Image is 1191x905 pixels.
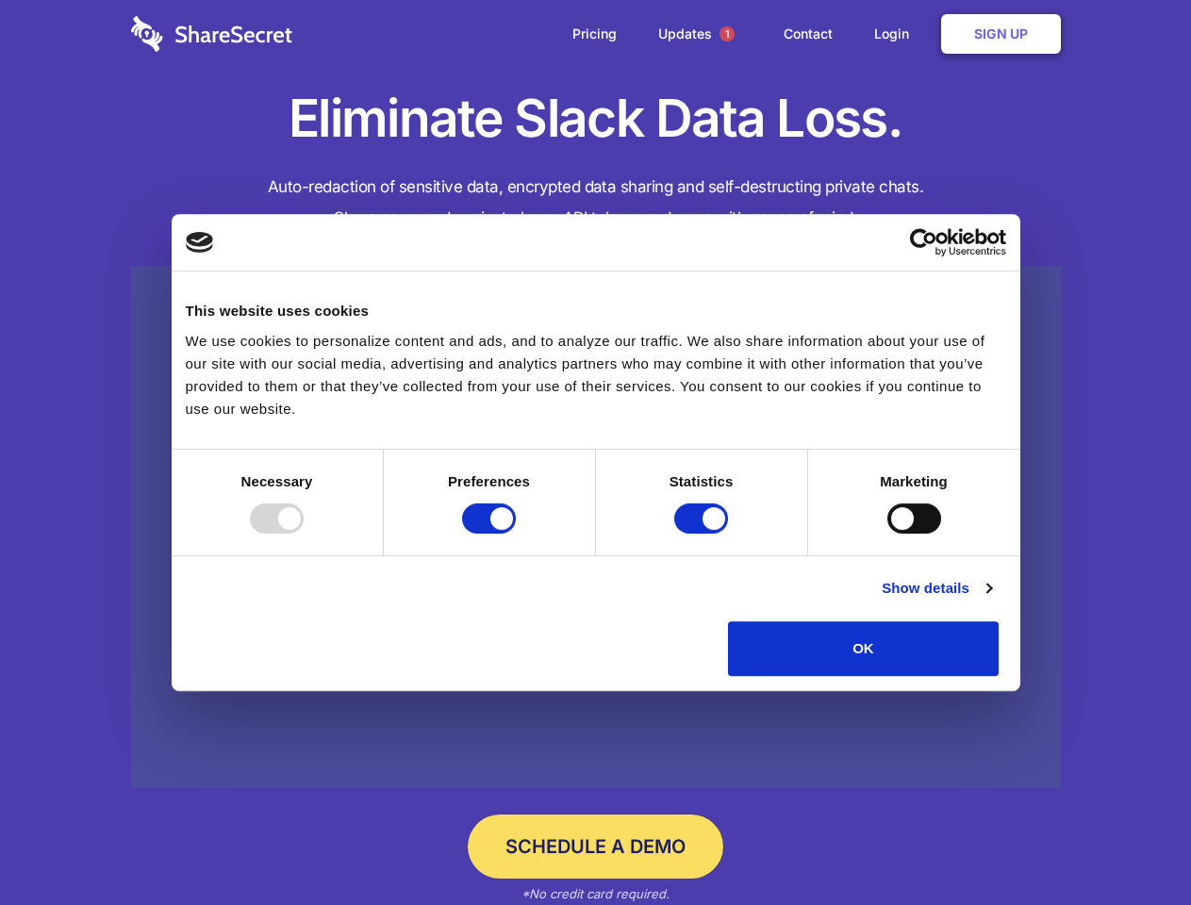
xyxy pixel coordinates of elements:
div: This website uses cookies [186,300,1006,322]
button: OK [728,621,999,676]
span: 1 [720,26,735,41]
img: logo [186,232,214,253]
a: Usercentrics Cookiebot - opens in a new window [841,228,1006,256]
strong: Statistics [670,473,734,489]
a: Login [855,5,937,63]
img: logo-wordmark-white-trans-d4663122ce5f474addd5e946df7df03e33cb6a1c49d2221995e7729f52c070b2.svg [131,16,292,52]
em: *No credit card required. [521,886,670,901]
a: Pricing [554,5,636,63]
h1: Eliminate Slack Data Loss. [131,85,1061,153]
strong: Preferences [448,473,530,489]
a: Show details [882,577,991,600]
a: Sign Up [941,14,1061,54]
div: We use cookies to personalize content and ads, and to analyze our traffic. We also share informat... [186,330,1006,420]
a: Schedule a Demo [468,814,723,879]
a: Wistia video thumbnail [131,266,1061,789]
strong: Necessary [241,473,313,489]
strong: Marketing [880,473,948,489]
a: Contact [765,5,852,63]
h4: Auto-redaction of sensitive data, encrypted data sharing and self-destructing private chats. Shar... [131,172,1061,234]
